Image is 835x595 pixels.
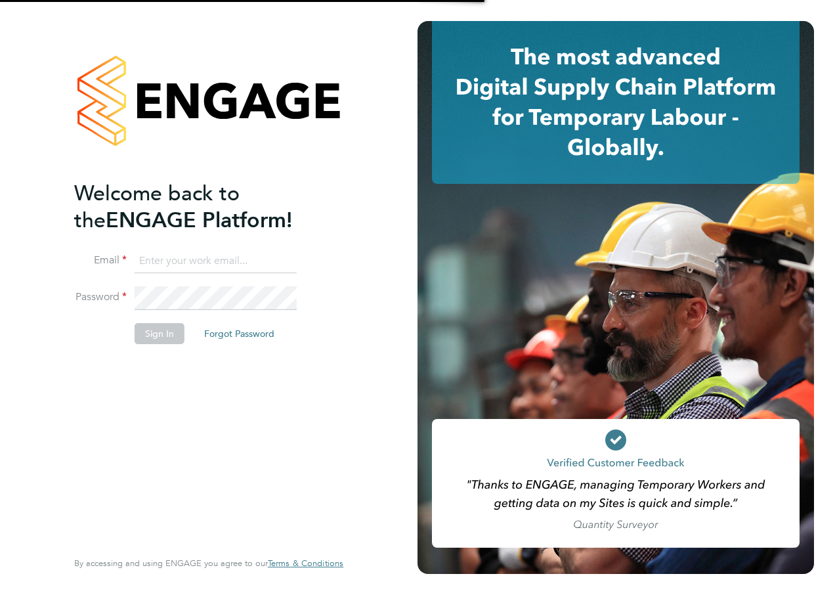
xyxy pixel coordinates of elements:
button: Forgot Password [194,323,285,344]
input: Enter your work email... [135,250,297,273]
button: Sign In [135,323,184,344]
label: Email [74,253,127,267]
h2: ENGAGE Platform! [74,180,330,234]
span: By accessing and using ENGAGE you agree to our [74,558,343,569]
a: Terms & Conditions [268,558,343,569]
span: Welcome back to the [74,181,240,233]
label: Password [74,290,127,304]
